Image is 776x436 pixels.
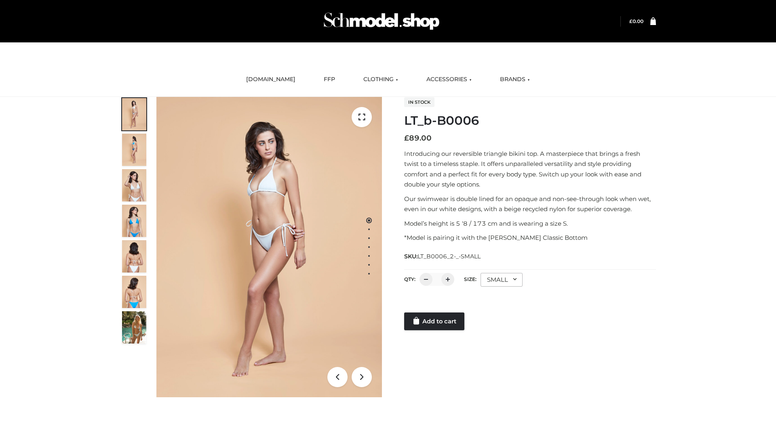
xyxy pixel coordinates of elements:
[404,134,409,143] span: £
[122,134,146,166] img: ArielClassicBikiniTop_CloudNine_AzureSky_OW114ECO_2-scaled.jpg
[494,71,536,88] a: BRANDS
[321,5,442,37] img: Schmodel Admin 964
[404,312,464,330] a: Add to cart
[464,276,477,282] label: Size:
[420,71,478,88] a: ACCESSORIES
[404,149,656,190] p: Introducing our reversible triangle bikini top. A masterpiece that brings a fresh twist to a time...
[357,71,404,88] a: CLOTHING
[418,253,481,260] span: LT_B0006_2-_-SMALL
[122,205,146,237] img: ArielClassicBikiniTop_CloudNine_AzureSky_OW114ECO_4-scaled.jpg
[122,311,146,344] img: Arieltop_CloudNine_AzureSky2.jpg
[156,97,382,397] img: ArielClassicBikiniTop_CloudNine_AzureSky_OW114ECO_1
[481,273,523,287] div: SMALL
[122,276,146,308] img: ArielClassicBikiniTop_CloudNine_AzureSky_OW114ECO_8-scaled.jpg
[122,169,146,201] img: ArielClassicBikiniTop_CloudNine_AzureSky_OW114ECO_3-scaled.jpg
[404,134,432,143] bdi: 89.00
[240,71,302,88] a: [DOMAIN_NAME]
[404,276,415,282] label: QTY:
[404,252,481,261] span: SKU:
[629,18,643,24] bdi: 0.00
[404,233,656,243] p: *Model is pairing it with the [PERSON_NAME] Classic Bottom
[404,194,656,214] p: Our swimwear is double lined for an opaque and non-see-through look when wet, even in our white d...
[404,218,656,229] p: Model’s height is 5 ‘8 / 173 cm and is wearing a size S.
[629,18,633,24] span: £
[122,98,146,130] img: ArielClassicBikiniTop_CloudNine_AzureSky_OW114ECO_1-scaled.jpg
[629,18,643,24] a: £0.00
[404,97,434,107] span: In stock
[404,113,656,128] h1: LT_b-B0006
[318,71,341,88] a: FFP
[122,240,146,272] img: ArielClassicBikiniTop_CloudNine_AzureSky_OW114ECO_7-scaled.jpg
